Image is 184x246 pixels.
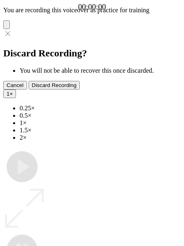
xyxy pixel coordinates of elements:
span: 1 [7,91,9,97]
li: 1× [20,119,181,127]
li: You will not be able to recover this once discarded. [20,67,181,74]
li: 2× [20,134,181,141]
h2: Discard Recording? [3,48,181,59]
li: 0.5× [20,112,181,119]
button: Discard Recording [29,81,80,89]
p: You are recording this voiceover as practice for training [3,7,181,14]
li: 1.5× [20,127,181,134]
a: 00:00:00 [78,2,106,11]
li: 0.25× [20,105,181,112]
button: Cancel [3,81,27,89]
button: 1× [3,89,16,98]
